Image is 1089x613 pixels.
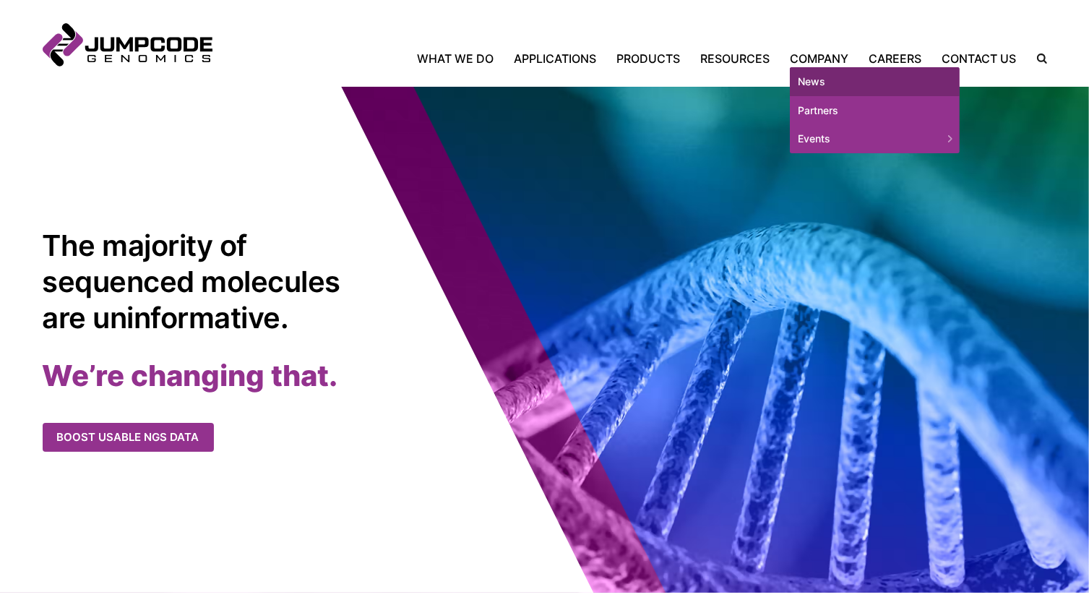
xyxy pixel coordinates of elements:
[790,124,960,153] a: Events
[790,67,960,96] a: News
[1027,53,1047,64] label: Search the site.
[607,50,691,67] a: Products
[504,50,607,67] a: Applications
[43,423,214,453] a: Boost usable NGS data
[780,50,859,67] a: Company
[859,50,932,67] a: Careers
[932,50,1027,67] a: Contact Us
[212,50,1027,67] nav: Primary Navigation
[43,358,545,394] h2: We’re changing that.
[691,50,780,67] a: Resources
[790,96,960,125] a: Partners
[418,50,504,67] a: What We Do
[43,228,350,336] h1: The majority of sequenced molecules are uninformative.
